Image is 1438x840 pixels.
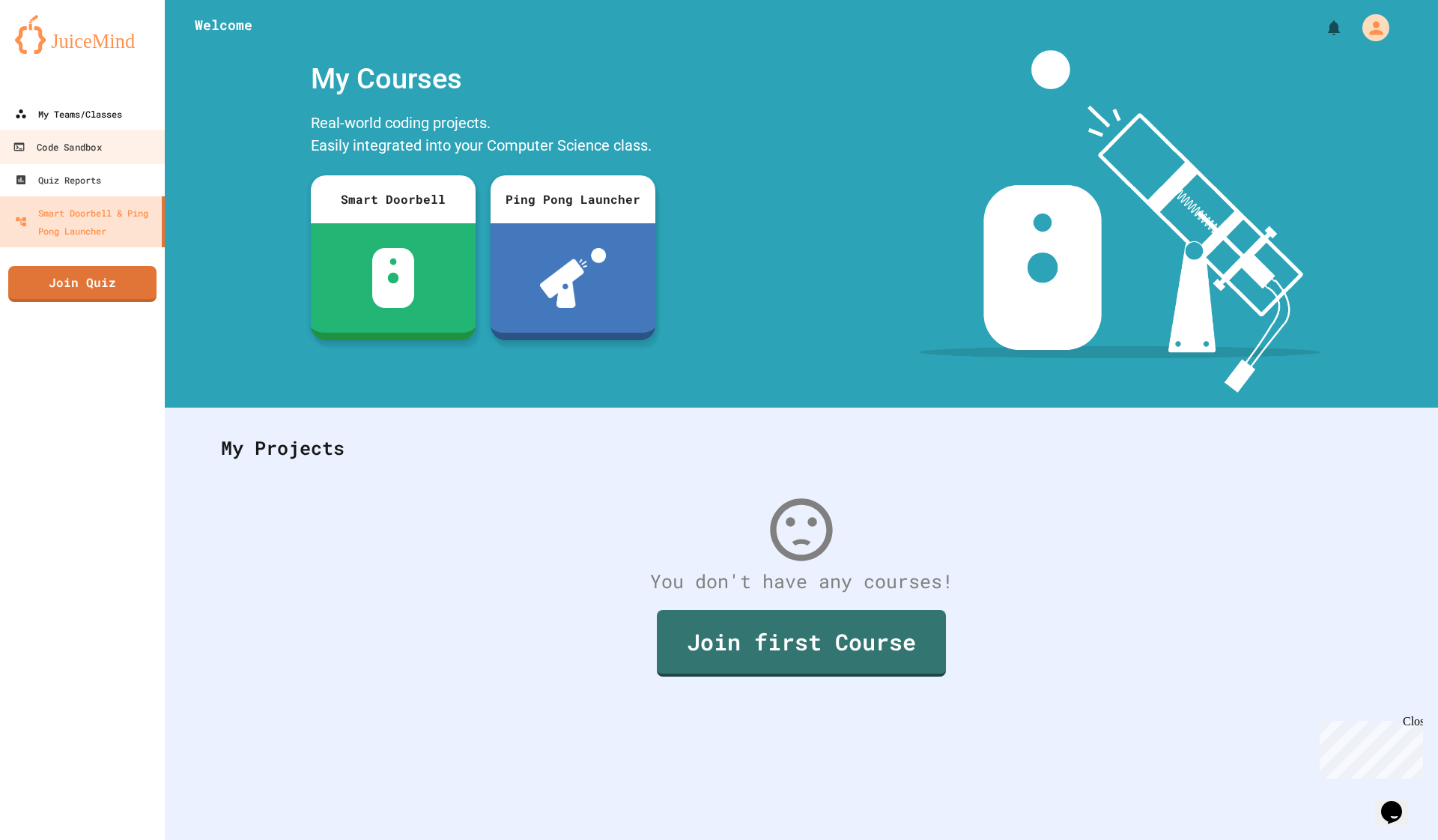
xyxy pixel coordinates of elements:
div: Ping Pong Launcher [491,175,655,223]
img: sdb-white.svg [372,248,415,308]
iframe: chat widget [1314,715,1423,779]
div: You don't have any courses! [206,567,1397,596]
img: ppl-with-ball.png [540,248,607,308]
div: Code Sandbox [13,138,101,157]
div: Smart Doorbell & Ping Pong Launcher [15,204,156,240]
div: Real-world coding projects. Easily integrated into your Computer Science class. [303,108,663,164]
div: My Notifications [1297,15,1347,40]
div: My Courses [303,50,663,108]
div: My Teams/Classes [15,105,122,123]
div: My Projects [206,419,1397,477]
div: My Account [1347,10,1393,45]
img: logo-orange.svg [15,15,150,54]
a: Join Quiz [8,266,157,302]
div: Quiz Reports [15,171,101,189]
div: Chat with us now!Close [6,6,103,95]
img: banner-image-my-projects.png [919,50,1320,393]
iframe: chat widget [1375,780,1423,825]
div: Smart Doorbell [311,175,476,223]
a: Join first Course [657,610,946,677]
